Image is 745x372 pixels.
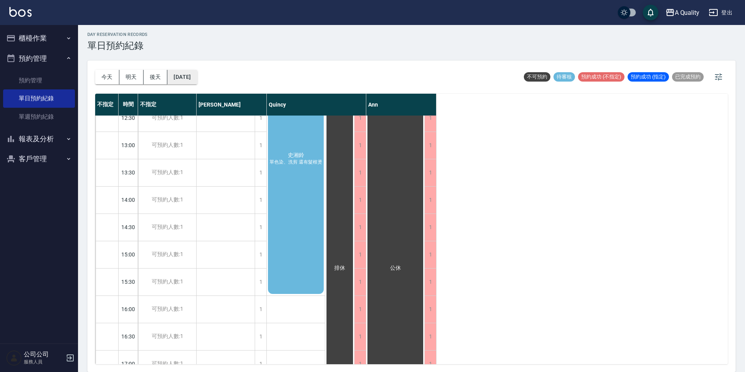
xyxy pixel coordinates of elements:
div: 1 [255,296,266,323]
div: 1 [424,159,436,186]
div: 1 [354,105,366,132]
div: [PERSON_NAME] [197,94,267,116]
img: Person [6,350,22,366]
button: save [643,5,658,20]
div: 1 [354,241,366,268]
div: 可預約人數:1 [138,323,196,350]
div: 14:30 [119,214,138,241]
button: 報表及分析 [3,129,75,149]
div: 可預約人數:1 [138,105,196,132]
div: 1 [354,132,366,159]
h3: 單日預約紀錄 [87,40,148,51]
div: 1 [424,269,436,295]
button: [DATE] [167,70,197,84]
div: 12:30 [119,104,138,132]
button: 登出 [706,5,736,20]
div: 14:00 [119,186,138,214]
div: 1 [354,214,366,241]
div: 1 [424,132,436,159]
div: 1 [354,187,366,214]
img: Logo [9,7,32,17]
p: 服務人員 [24,358,64,365]
div: 1 [255,159,266,186]
div: 16:30 [119,323,138,350]
div: 15:30 [119,268,138,295]
a: 單日預約紀錄 [3,89,75,107]
div: 可預約人數:1 [138,187,196,214]
div: 可預約人數:1 [138,132,196,159]
span: 史湘鈴 [286,152,306,159]
span: 單色染、洗剪 還有髮根燙 [268,159,324,166]
div: 不指定 [138,94,197,116]
span: 公休 [388,265,403,272]
span: 已完成預約 [672,73,704,80]
div: 1 [354,269,366,295]
button: 客戶管理 [3,149,75,169]
div: 1 [424,296,436,323]
button: A Quality [662,5,703,21]
button: 今天 [95,70,119,84]
h5: 公司公司 [24,351,64,358]
div: 1 [255,241,266,268]
span: 預約成功 (指定) [628,73,669,80]
a: 預約管理 [3,71,75,89]
div: 1 [255,132,266,159]
span: 待審核 [553,73,575,80]
div: 1 [424,105,436,132]
h2: day Reservation records [87,32,148,37]
div: Quincy [267,94,366,116]
div: 可預約人數:1 [138,241,196,268]
span: 排休 [333,265,347,272]
div: 不指定 [95,94,119,116]
span: 不可預約 [524,73,550,80]
div: 13:00 [119,132,138,159]
div: 1 [255,105,266,132]
div: 16:00 [119,295,138,323]
div: 1 [424,187,436,214]
div: 1 [255,214,266,241]
div: 1 [354,296,366,323]
div: 1 [354,159,366,186]
button: 明天 [119,70,144,84]
div: Ann [366,94,436,116]
div: 1 [255,323,266,350]
div: 可預約人數:1 [138,269,196,295]
div: 1 [424,241,436,268]
div: 可預約人數:1 [138,214,196,241]
div: A Quality [675,8,700,18]
a: 單週預約紀錄 [3,108,75,126]
div: 1 [424,214,436,241]
div: 1 [255,187,266,214]
div: 可預約人數:1 [138,159,196,186]
div: 15:00 [119,241,138,268]
div: 時間 [119,94,138,116]
div: 可預約人數:1 [138,296,196,323]
button: 預約管理 [3,48,75,69]
button: 後天 [144,70,168,84]
span: 預約成功 (不指定) [578,73,624,80]
div: 1 [354,323,366,350]
div: 13:30 [119,159,138,186]
div: 1 [424,323,436,350]
button: 櫃檯作業 [3,28,75,48]
div: 1 [255,269,266,295]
